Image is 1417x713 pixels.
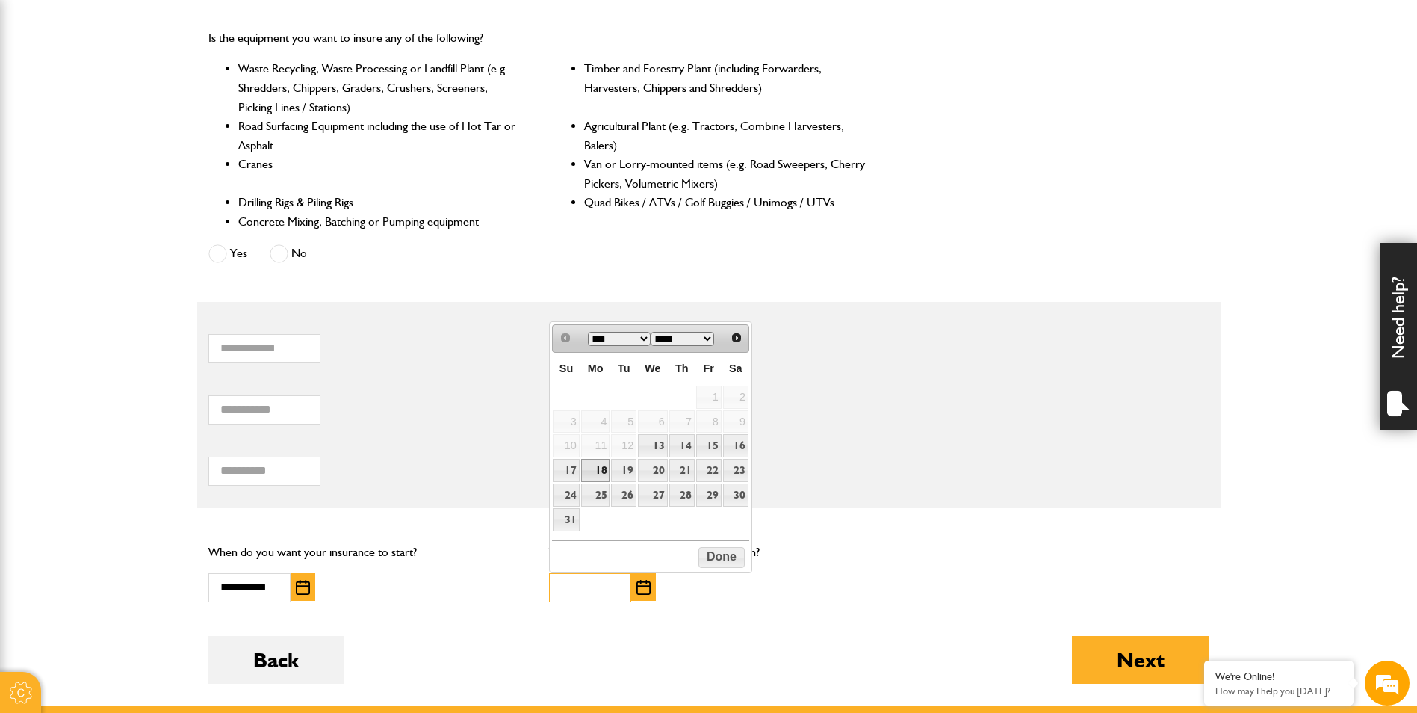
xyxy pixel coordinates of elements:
[581,484,610,507] a: 25
[729,362,742,374] span: Saturday
[675,362,689,374] span: Thursday
[704,362,714,374] span: Friday
[553,459,579,482] a: 17
[723,484,748,507] a: 30
[636,580,651,595] img: Choose date
[19,182,273,215] input: Enter your email address
[1215,685,1342,697] p: How may I help you today?
[618,362,630,374] span: Tuesday
[588,362,604,374] span: Monday
[669,484,695,507] a: 28
[238,117,521,155] li: Road Surfacing Equipment including the use of Hot Tar or Asphalt
[208,28,868,48] p: Is the equipment you want to insure any of the following?
[611,484,636,507] a: 26
[584,117,867,155] li: Agricultural Plant (e.g. Tractors, Combine Harvesters, Balers)
[25,83,63,104] img: d_20077148190_company_1631870298795_20077148190
[238,59,521,117] li: Waste Recycling, Waste Processing or Landfill Plant (e.g. Shredders, Chippers, Graders, Crushers,...
[723,459,748,482] a: 23
[1215,670,1342,683] div: We're Online!
[645,362,660,374] span: Wednesday
[238,155,521,193] li: Cranes
[553,484,579,507] a: 24
[584,155,867,193] li: Van or Lorry-mounted items (e.g. Road Sweepers, Cherry Pickers, Volumetric Mixers)
[611,459,636,482] a: 19
[238,193,521,212] li: Drilling Rigs & Piling Rigs
[584,193,867,212] li: Quad Bikes / ATVs / Golf Buggies / Unimogs / UTVs
[208,543,527,562] p: When do you want your insurance to start?
[698,547,744,568] button: Done
[208,636,344,684] button: Back
[19,226,273,259] input: Enter your phone number
[581,459,610,482] a: 18
[238,212,521,232] li: Concrete Mixing, Batching or Pumping equipment
[731,332,742,344] span: Next
[203,460,271,481] em: Start Chat
[638,434,667,457] a: 13
[669,434,695,457] a: 14
[696,434,722,457] a: 15
[208,244,247,263] label: Yes
[270,244,307,263] label: No
[638,459,667,482] a: 20
[1380,243,1417,430] div: Need help?
[696,459,722,482] a: 22
[78,84,251,103] div: Chat with us now
[1072,636,1209,684] button: Next
[296,580,310,595] img: Choose date
[19,138,273,171] input: Enter your last name
[669,459,695,482] a: 21
[559,362,573,374] span: Sunday
[553,508,579,531] a: 31
[19,271,273,448] textarea: Type your message and hit 'Enter'
[723,434,748,457] a: 16
[638,484,667,507] a: 27
[696,484,722,507] a: 29
[245,7,281,43] div: Minimize live chat window
[725,327,747,348] a: Next
[584,59,867,117] li: Timber and Forestry Plant (including Forwarders, Harvesters, Chippers and Shredders)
